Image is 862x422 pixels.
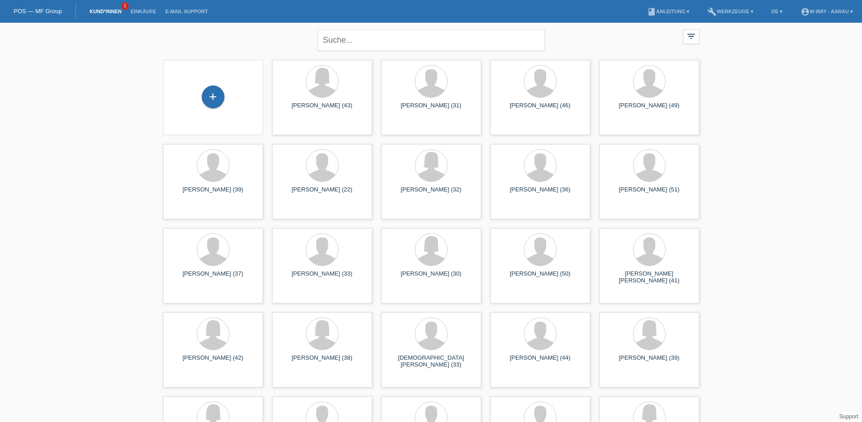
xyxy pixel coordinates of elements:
div: [PERSON_NAME] (46) [498,102,583,116]
div: [PERSON_NAME] (51) [607,186,692,201]
i: book [647,7,656,16]
div: [PERSON_NAME] (32) [389,186,474,201]
div: [PERSON_NAME] (49) [607,102,692,116]
div: [PERSON_NAME] (42) [170,354,256,369]
div: [PERSON_NAME] (37) [170,270,256,285]
div: [PERSON_NAME] (38) [279,354,365,369]
a: DE ▾ [767,9,787,14]
a: Kund*innen [85,9,126,14]
div: [PERSON_NAME] (33) [279,270,365,285]
a: account_circlem-way - Aarau ▾ [796,9,857,14]
a: Einkäufe [126,9,160,14]
a: buildWerkzeuge ▾ [703,9,758,14]
a: E-Mail Support [161,9,213,14]
a: POS — MF Group [14,8,62,15]
span: 1 [121,2,129,10]
div: [DEMOGRAPHIC_DATA][PERSON_NAME] (33) [389,354,474,369]
div: Kund*in hinzufügen [202,89,224,105]
div: [PERSON_NAME] (39) [607,354,692,369]
div: [PERSON_NAME] (22) [279,186,365,201]
div: [PERSON_NAME] (36) [498,186,583,201]
i: account_circle [801,7,810,16]
i: build [708,7,717,16]
a: Support [839,413,858,420]
a: bookAnleitung ▾ [643,9,694,14]
div: [PERSON_NAME] (30) [389,270,474,285]
div: [PERSON_NAME] (50) [498,270,583,285]
div: [PERSON_NAME] (31) [389,102,474,116]
div: [PERSON_NAME] (44) [498,354,583,369]
div: [PERSON_NAME] (39) [170,186,256,201]
i: filter_list [686,31,696,41]
div: [PERSON_NAME] [PERSON_NAME] (41) [607,270,692,285]
div: [PERSON_NAME] (43) [279,102,365,116]
input: Suche... [318,30,545,51]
